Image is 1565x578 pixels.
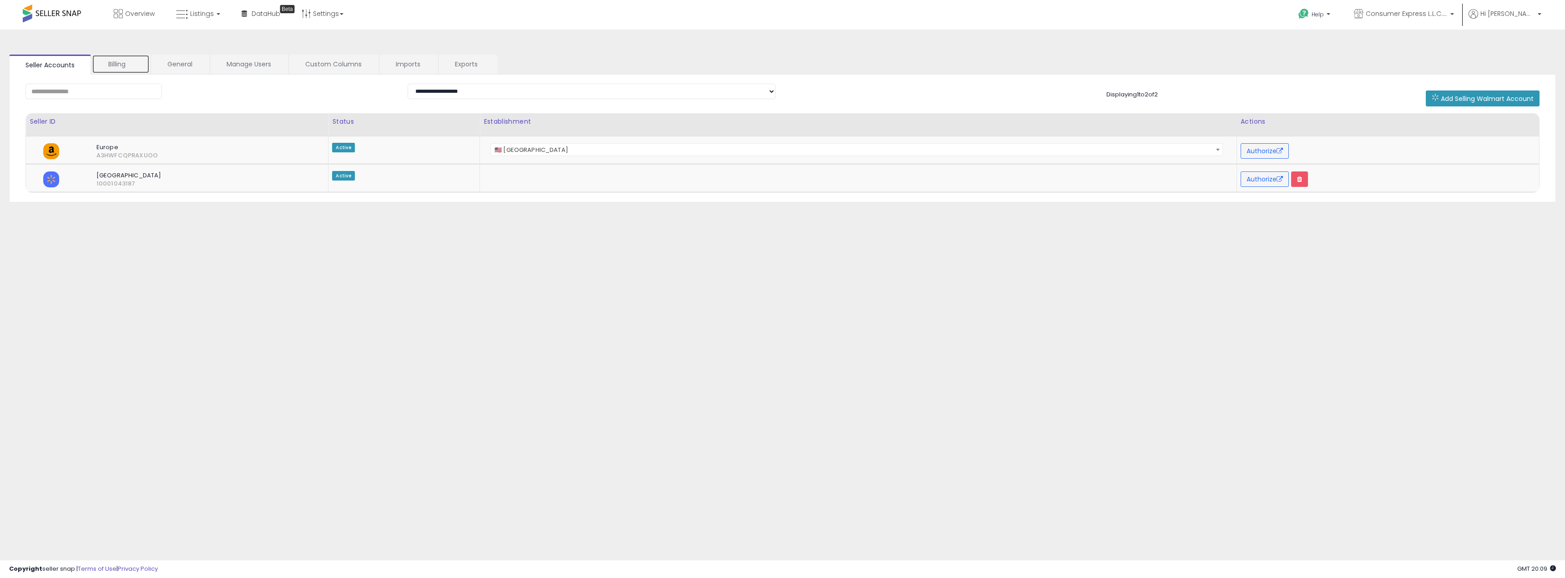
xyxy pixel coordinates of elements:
a: Help [1291,1,1339,30]
i: Get Help [1298,8,1309,20]
span: Listings [190,9,214,18]
div: Status [332,117,476,126]
a: Imports [379,55,437,74]
span: Displaying 1 to 2 of 2 [1106,90,1158,99]
img: walmart.png [43,171,59,187]
a: General [151,55,209,74]
a: Billing [92,55,150,74]
span: Overview [125,9,155,18]
span: DataHub [252,9,280,18]
button: Authorize [1241,171,1289,187]
span: 🇺🇸 United States [491,144,1222,156]
div: Tooltip anchor [279,5,295,14]
button: Add Selling Walmart Account [1426,90,1540,106]
div: Establishment [484,117,1233,126]
div: Actions [1241,117,1535,126]
span: Active [332,171,355,181]
span: Help [1312,10,1324,18]
a: Custom Columns [289,55,378,74]
a: Manage Users [210,55,288,74]
span: 🇺🇸 United States [490,143,1223,156]
div: Seller ID [30,117,324,126]
span: Add Selling Walmart Account [1441,94,1534,103]
a: Seller Accounts [9,55,91,75]
a: Exports [439,55,497,74]
span: Active [332,143,355,152]
span: Europe [90,143,308,151]
img: amazon.png [43,143,59,159]
span: Hi [PERSON_NAME] [1480,9,1535,18]
span: A3HWFCQPRAXUOO [90,151,126,160]
a: Hi [PERSON_NAME] [1469,9,1541,30]
span: [GEOGRAPHIC_DATA] [90,171,308,180]
button: Authorize [1241,143,1289,159]
span: 10001043187 [90,180,126,188]
span: Consumer Express L.L.C. [GEOGRAPHIC_DATA] [1366,9,1448,18]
